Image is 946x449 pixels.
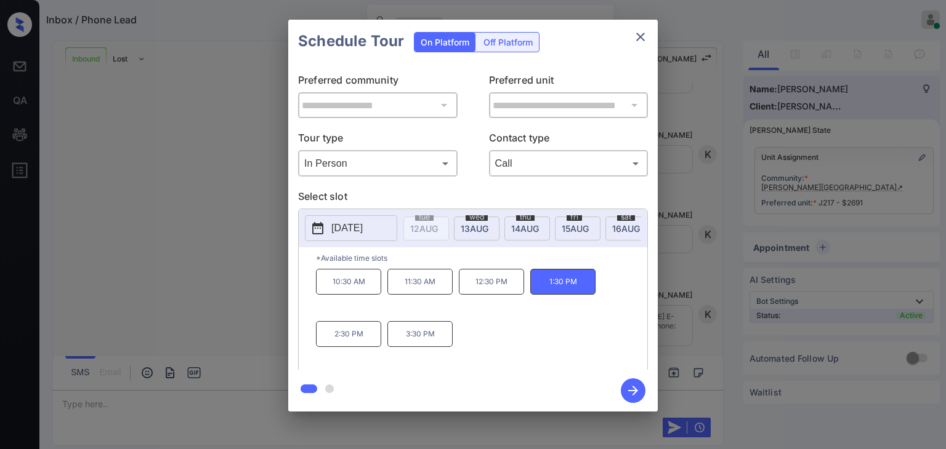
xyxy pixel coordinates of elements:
[414,33,475,52] div: On Platform
[316,247,647,269] p: *Available time slots
[489,130,649,150] p: Contact type
[530,269,596,295] p: 1:30 PM
[466,213,488,221] span: wed
[316,321,381,347] p: 2:30 PM
[567,213,582,221] span: fri
[504,217,550,240] div: date-select
[492,153,645,173] div: Call
[454,217,499,240] div: date-select
[298,189,648,209] p: Select slot
[298,73,458,92] p: Preferred community
[288,20,414,63] h2: Schedule Tour
[298,130,458,150] p: Tour type
[316,269,381,295] p: 10:30 AM
[605,217,651,240] div: date-select
[459,269,524,295] p: 12:30 PM
[331,221,363,236] p: [DATE]
[562,223,589,234] span: 15 AUG
[489,73,649,92] p: Preferred unit
[628,25,653,49] button: close
[555,217,600,240] div: date-select
[301,153,455,173] div: In Person
[477,33,539,52] div: Off Platform
[612,223,640,234] span: 16 AUG
[461,223,488,234] span: 13 AUG
[613,375,653,407] button: btn-next
[516,213,535,221] span: thu
[387,269,453,295] p: 11:30 AM
[305,215,397,241] button: [DATE]
[387,321,453,347] p: 3:30 PM
[617,213,635,221] span: sat
[511,223,539,234] span: 14 AUG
